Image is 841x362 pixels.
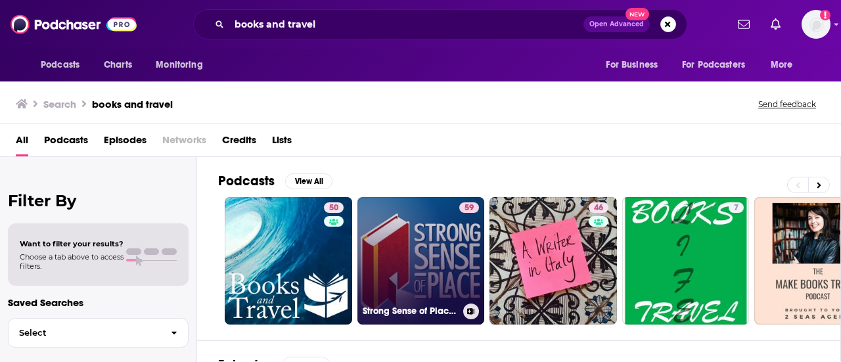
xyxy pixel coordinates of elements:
[92,98,173,110] h3: books and travel
[734,202,739,215] span: 7
[673,53,764,78] button: open menu
[363,305,458,317] h3: Strong Sense of Place | Travel Through Books
[594,202,603,215] span: 46
[589,21,644,28] span: Open Advanced
[682,56,745,74] span: For Podcasters
[8,191,189,210] h2: Filter By
[771,56,793,74] span: More
[754,99,820,110] button: Send feedback
[8,296,189,309] p: Saved Searches
[357,197,485,325] a: 59Strong Sense of Place | Travel Through Books
[583,16,650,32] button: Open AdvancedNew
[589,202,608,213] a: 46
[218,173,332,189] a: PodcastsView All
[765,13,786,35] a: Show notifications dropdown
[147,53,219,78] button: open menu
[41,56,80,74] span: Podcasts
[329,202,338,215] span: 50
[729,202,744,213] a: 7
[11,12,137,37] img: Podchaser - Follow, Share and Rate Podcasts
[802,10,830,39] span: Logged in as sohi.kang
[104,129,147,156] a: Episodes
[285,173,332,189] button: View All
[156,56,202,74] span: Monitoring
[193,9,687,39] div: Search podcasts, credits, & more...
[465,202,474,215] span: 59
[32,53,97,78] button: open menu
[43,98,76,110] h3: Search
[802,10,830,39] button: Show profile menu
[8,318,189,348] button: Select
[761,53,809,78] button: open menu
[16,129,28,156] a: All
[489,197,617,325] a: 46
[218,173,275,189] h2: Podcasts
[272,129,292,156] a: Lists
[622,197,750,325] a: 7
[104,56,132,74] span: Charts
[820,10,830,20] svg: Add a profile image
[459,202,479,213] a: 59
[20,239,124,248] span: Want to filter your results?
[802,10,830,39] img: User Profile
[9,328,160,337] span: Select
[162,129,206,156] span: Networks
[606,56,658,74] span: For Business
[44,129,88,156] a: Podcasts
[229,14,583,35] input: Search podcasts, credits, & more...
[225,197,352,325] a: 50
[324,202,344,213] a: 50
[222,129,256,156] a: Credits
[733,13,755,35] a: Show notifications dropdown
[20,252,124,271] span: Choose a tab above to access filters.
[95,53,140,78] a: Charts
[625,8,649,20] span: New
[597,53,674,78] button: open menu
